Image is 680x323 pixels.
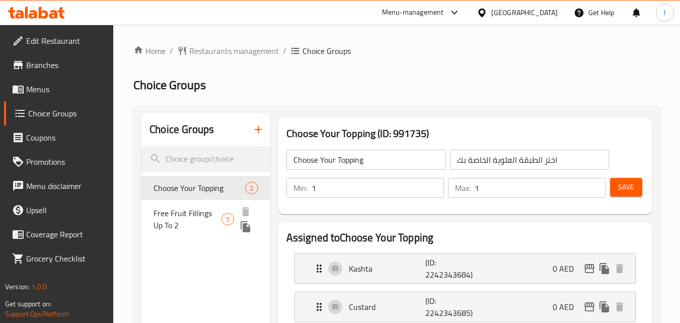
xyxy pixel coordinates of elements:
[553,301,582,313] p: 0 AED
[425,256,477,281] p: (ID: 2242343684)
[26,35,106,47] span: Edit Restaurant
[133,45,660,57] nav: breadcrumb
[26,59,106,71] span: Branches
[491,7,558,18] div: [GEOGRAPHIC_DATA]
[295,254,635,283] div: Expand
[455,182,471,194] p: Max:
[4,174,114,198] a: Menu disclaimer
[31,280,47,293] span: 1.0.0
[612,299,627,314] button: delete
[141,146,270,172] input: search
[612,261,627,276] button: delete
[4,29,114,53] a: Edit Restaurant
[349,263,426,275] p: Kashta
[4,198,114,222] a: Upsell
[4,150,114,174] a: Promotions
[133,45,166,57] a: Home
[664,7,665,18] span: l
[141,176,270,200] div: Choose Your Topping2
[597,299,612,314] button: duplicate
[425,295,477,319] p: (ID: 2242343685)
[5,280,30,293] span: Version:
[133,74,206,96] span: Choice Groups
[618,181,634,193] span: Save
[170,45,173,57] li: /
[189,45,279,57] span: Restaurants management
[26,252,106,265] span: Grocery Checklist
[4,125,114,150] a: Coupons
[5,307,69,320] a: Support.OpsPlatform
[26,83,106,95] span: Menus
[283,45,286,57] li: /
[154,182,245,194] span: Choose Your Topping
[26,228,106,240] span: Coverage Report
[26,180,106,192] span: Menu disclaimer
[238,219,253,234] button: duplicate
[286,125,644,142] h3: Choose Your Topping (ID: 991735)
[221,213,234,225] div: Choices
[582,261,597,276] button: edit
[4,246,114,271] a: Grocery Checklist
[222,215,234,224] span: 5
[26,132,106,144] span: Coupons
[295,292,635,321] div: Expand
[26,204,106,216] span: Upsell
[4,101,114,125] a: Choice Groups
[26,156,106,168] span: Promotions
[286,249,644,288] li: Expand
[349,301,426,313] p: Custard
[582,299,597,314] button: edit
[293,182,308,194] p: Min:
[141,200,270,238] div: Free Fruit Fillings Up To 25deleteduplicate
[4,77,114,101] a: Menus
[4,53,114,77] a: Branches
[553,263,582,275] p: 0 AED
[610,178,642,197] button: Save
[597,261,612,276] button: duplicate
[4,222,114,246] a: Coverage Report
[286,230,644,245] h2: Assigned to Choose Your Topping
[28,107,106,119] span: Choice Groups
[149,122,214,137] h2: Choice Groups
[154,207,221,231] span: Free Fruit Fillings Up To 2
[245,182,258,194] div: Choices
[177,45,279,57] a: Restaurants management
[246,183,257,193] span: 2
[238,204,253,219] button: delete
[5,297,51,310] span: Get support on:
[303,45,351,57] span: Choice Groups
[382,7,444,19] div: Menu-management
